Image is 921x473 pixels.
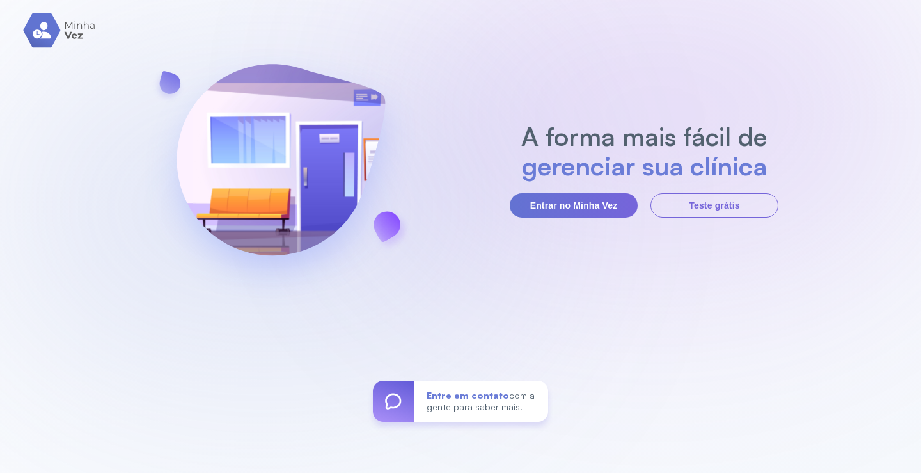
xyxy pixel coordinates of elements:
[23,13,97,48] img: logo.svg
[414,381,548,422] div: com a gente para saber mais!
[515,122,774,151] h2: A forma mais fácil de
[143,30,419,309] img: banner-login.svg
[515,151,774,180] h2: gerenciar sua clínica
[510,193,638,218] button: Entrar no Minha Vez
[427,390,509,401] span: Entre em contato
[650,193,778,218] button: Teste grátis
[373,381,548,422] a: Entre em contatocom a gente para saber mais!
